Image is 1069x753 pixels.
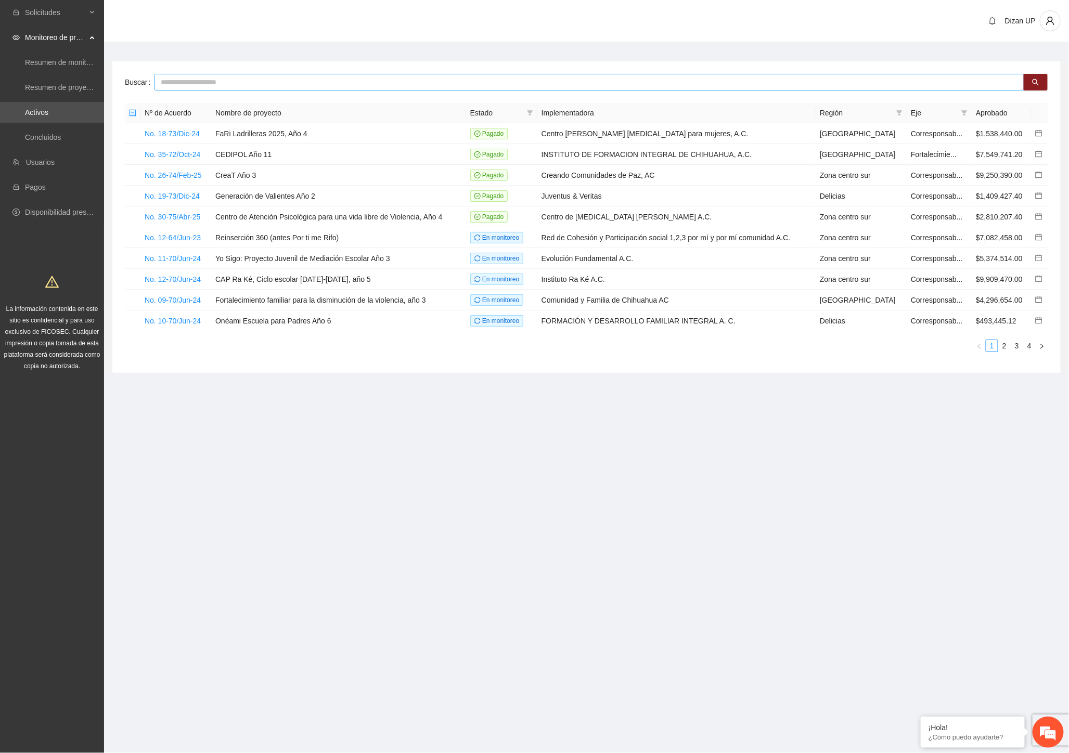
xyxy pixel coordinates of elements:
[816,310,907,331] td: Delicias
[1024,74,1048,90] button: search
[1036,340,1048,352] button: right
[537,290,816,310] td: Comunidad y Familia de Chihuahua AC
[972,290,1031,310] td: $4,296,654.00
[959,105,970,121] span: filter
[1035,171,1042,178] span: calendar
[972,310,1031,331] td: $493,445.12
[999,340,1010,352] a: 2
[537,227,816,248] td: Red de Cohesión y Participación social 1,2,3 por mí y por mí comunidad A.C.
[470,128,508,139] span: Pagado
[171,5,196,30] div: Minimizar ventana de chat en vivo
[929,733,1017,741] p: ¿Cómo puedo ayudarte?
[816,186,907,206] td: Delicias
[25,133,61,141] a: Concluidos
[972,144,1031,165] td: $7,549,741.20
[911,233,963,242] span: Corresponsab...
[25,58,101,67] a: Resumen de monitoreo
[1035,296,1042,303] span: calendar
[973,340,986,352] li: Previous Page
[25,27,86,48] span: Monitoreo de proyectos
[894,105,905,121] span: filter
[54,53,175,67] div: Chatee con nosotros ahora
[911,171,963,179] span: Corresponsab...
[25,208,114,216] a: Disponibilidad presupuestal
[985,17,1000,25] span: bell
[537,186,816,206] td: Juventus & Veritas
[537,144,816,165] td: INSTITUTO DE FORMACION INTEGRAL DE CHIHUAHUA, A.C.
[537,165,816,186] td: Creando Comunidades de Paz, AC
[140,103,211,123] th: Nº de Acuerdo
[470,107,523,119] span: Estado
[911,275,963,283] span: Corresponsab...
[45,275,59,289] span: warning
[816,165,907,186] td: Zona centro sur
[25,2,86,23] span: Solicitudes
[1035,317,1042,325] a: calendar
[145,150,200,159] a: No. 35-72/Oct-24
[911,254,963,263] span: Corresponsab...
[1023,340,1036,352] li: 4
[984,12,1001,29] button: bell
[60,139,144,244] span: Estamos en línea.
[972,248,1031,269] td: $5,374,514.00
[474,151,481,158] span: check-circle
[4,305,100,370] span: La información contenida en este sitio es confidencial y para uso exclusivo de FICOSEC. Cualquier...
[816,290,907,310] td: [GEOGRAPHIC_DATA]
[816,248,907,269] td: Zona centro sur
[470,315,524,327] span: En monitoreo
[1035,192,1042,200] a: calendar
[25,83,136,92] a: Resumen de proyectos aprobados
[1032,79,1039,87] span: search
[1035,150,1042,158] span: calendar
[145,254,201,263] a: No. 11-70/Jun-24
[145,192,200,200] a: No. 19-73/Dic-24
[474,131,481,137] span: check-circle
[972,227,1031,248] td: $7,082,458.00
[145,213,200,221] a: No. 30-75/Abr-25
[911,107,957,119] span: Eje
[1035,213,1042,221] a: calendar
[25,108,48,116] a: Activos
[470,149,508,160] span: Pagado
[972,165,1031,186] td: $9,250,390.00
[211,144,466,165] td: CEDIPOL Año 11
[972,206,1031,227] td: $2,810,207.40
[816,206,907,227] td: Zona centro sur
[537,103,816,123] th: Implementadora
[474,235,481,241] span: sync
[986,340,998,352] a: 1
[1035,171,1042,179] a: calendar
[145,171,202,179] a: No. 26-74/Feb-25
[911,317,963,325] span: Corresponsab...
[816,144,907,165] td: [GEOGRAPHIC_DATA]
[1040,10,1061,31] button: user
[1011,340,1023,352] li: 3
[1035,233,1042,242] a: calendar
[816,269,907,290] td: Zona centro sur
[537,123,816,144] td: Centro [PERSON_NAME] [MEDICAL_DATA] para mujeres, A.C.
[1035,192,1042,199] span: calendar
[474,255,481,262] span: sync
[537,248,816,269] td: Evolución Fundamental A.C.
[474,172,481,178] span: check-circle
[911,192,963,200] span: Corresponsab...
[145,129,200,138] a: No. 18-73/Dic-24
[470,170,508,181] span: Pagado
[1035,296,1042,304] a: calendar
[527,110,533,116] span: filter
[211,290,466,310] td: Fortalecimiento familiar para la disminución de la violencia, año 3
[1035,233,1042,241] span: calendar
[972,103,1031,123] th: Aprobado
[1035,317,1042,324] span: calendar
[211,103,466,123] th: Nombre de proyecto
[1024,340,1035,352] a: 4
[145,275,201,283] a: No. 12-70/Jun-24
[211,269,466,290] td: CAP Ra Ké, Ciclo escolar [DATE]-[DATE], año 5
[537,206,816,227] td: Centro de [MEDICAL_DATA] [PERSON_NAME] A.C.
[1005,17,1036,25] span: Dizan UP
[470,190,508,202] span: Pagado
[972,123,1031,144] td: $1,538,440.00
[1035,129,1042,138] a: calendar
[1035,254,1042,262] span: calendar
[976,343,983,349] span: left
